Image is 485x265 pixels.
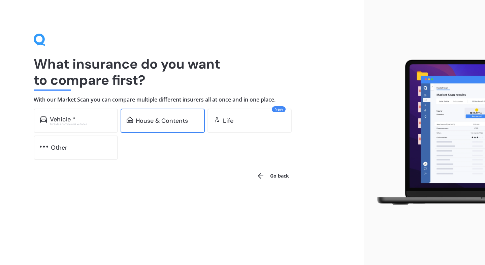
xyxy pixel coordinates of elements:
[51,144,67,151] div: Other
[34,96,330,103] h4: With our Market Scan you can compare multiple different insurers all at once and in one place.
[253,168,293,184] button: Go back
[136,117,188,124] div: House & Contents
[40,116,47,123] img: car.f15378c7a67c060ca3f3.svg
[40,143,48,150] img: other.81dba5aafe580aa69f38.svg
[50,123,112,125] div: Excludes commercial vehicles
[127,116,133,123] img: home-and-contents.b802091223b8502ef2dd.svg
[214,116,220,123] img: life.f720d6a2d7cdcd3ad642.svg
[223,117,233,124] div: Life
[50,116,75,123] div: Vehicle *
[34,56,330,88] h1: What insurance do you want to compare first?
[369,56,485,209] img: laptop.webp
[272,106,286,112] span: New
